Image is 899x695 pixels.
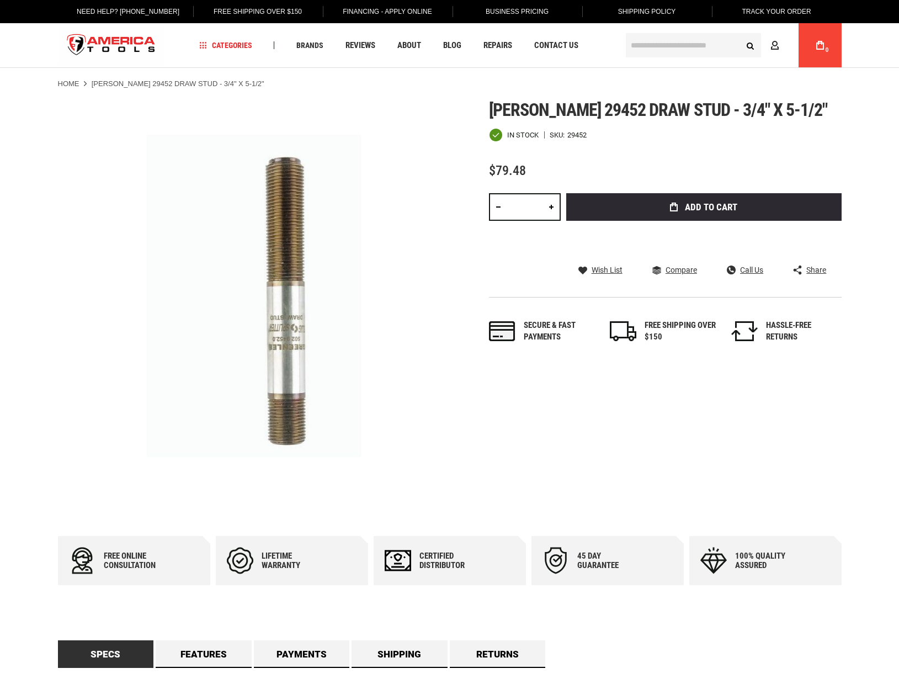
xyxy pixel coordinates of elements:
[58,100,450,492] img: GREENLEE 29452 DRAW STUD - 3/4" X 5-1/2"
[524,320,595,343] div: Secure & fast payments
[766,320,838,343] div: HASSLE-FREE RETURNS
[550,131,567,139] strong: SKU
[567,131,587,139] div: 29452
[685,203,737,212] span: Add to Cart
[438,38,466,53] a: Blog
[564,224,844,256] iframe: Secure express checkout frame
[578,265,623,275] a: Wish List
[156,640,252,668] a: Features
[489,163,526,178] span: $79.48
[296,41,323,49] span: Brands
[731,321,758,341] img: returns
[740,266,763,274] span: Call Us
[507,131,539,139] span: In stock
[478,38,517,53] a: Repairs
[610,321,636,341] img: shipping
[577,551,643,570] div: 45 day Guarantee
[566,193,842,221] button: Add to Cart
[740,35,761,56] button: Search
[419,551,486,570] div: Certified Distributor
[104,551,170,570] div: Free online consultation
[592,266,623,274] span: Wish List
[489,128,539,142] div: Availability
[345,41,375,50] span: Reviews
[826,47,829,53] span: 0
[450,640,546,668] a: Returns
[194,38,257,53] a: Categories
[806,266,826,274] span: Share
[666,266,697,274] span: Compare
[341,38,380,53] a: Reviews
[489,321,515,341] img: payments
[810,23,831,67] a: 0
[645,320,716,343] div: FREE SHIPPING OVER $150
[534,41,578,50] span: Contact Us
[392,38,426,53] a: About
[735,551,801,570] div: 100% quality assured
[652,265,697,275] a: Compare
[352,640,448,668] a: Shipping
[483,41,512,50] span: Repairs
[262,551,328,570] div: Lifetime warranty
[443,41,461,50] span: Blog
[199,41,252,49] span: Categories
[58,640,154,668] a: Specs
[529,38,583,53] a: Contact Us
[254,640,350,668] a: Payments
[727,265,763,275] a: Call Us
[618,8,676,15] span: Shipping Policy
[397,41,421,50] span: About
[58,25,165,66] a: store logo
[92,79,264,88] strong: [PERSON_NAME] 29452 DRAW STUD - 3/4" X 5-1/2"
[58,79,79,89] a: Home
[489,99,828,120] span: [PERSON_NAME] 29452 draw stud - 3/4" x 5-1/2"
[291,38,328,53] a: Brands
[58,25,165,66] img: America Tools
